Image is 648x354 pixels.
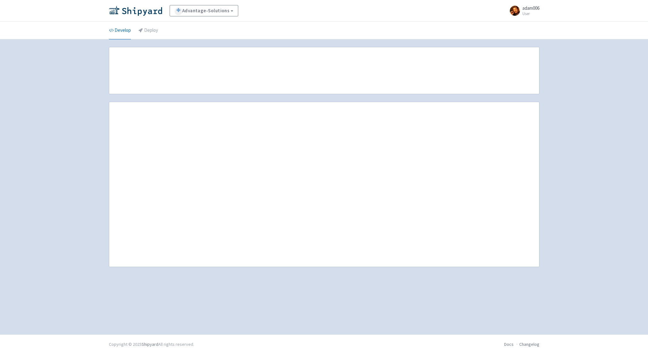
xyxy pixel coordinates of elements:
div: Copyright © 2025 All rights reserved. [109,341,194,348]
img: Shipyard logo [109,6,162,16]
a: Changelog [519,341,539,347]
a: Develop [109,22,131,39]
a: Advantage-Solutions [170,5,239,16]
a: Docs [504,341,514,347]
a: adam006 User [506,6,539,16]
a: Deploy [138,22,158,39]
span: adam006 [522,5,539,11]
a: Shipyard [142,341,158,347]
small: User [522,12,539,16]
